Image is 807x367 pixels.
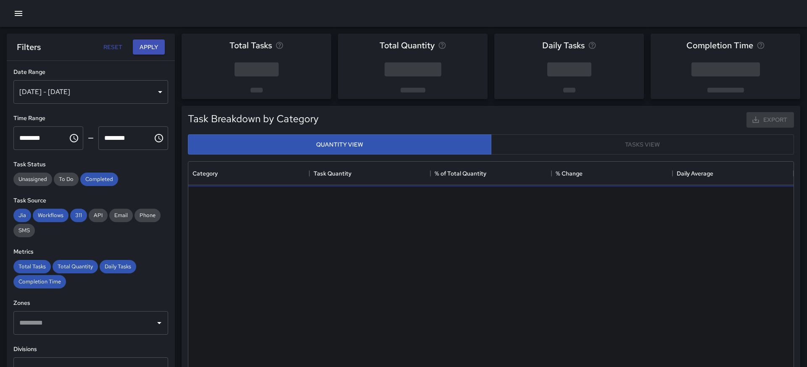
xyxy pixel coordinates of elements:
div: Unassigned [13,173,52,186]
button: Choose time, selected time is 12:00 AM [66,130,82,147]
div: Daily Tasks [100,260,136,273]
div: Task Quantity [314,162,351,185]
div: Daily Average [672,162,794,185]
div: Jia [13,209,31,222]
svg: Average number of tasks per day in the selected period, compared to the previous period. [588,41,596,50]
span: Unassigned [13,176,52,183]
div: 311 [70,209,87,222]
h6: Time Range [13,114,168,123]
div: % of Total Quantity [435,162,486,185]
div: % of Total Quantity [430,162,551,185]
h6: Zones [13,299,168,308]
div: Category [193,162,218,185]
div: [DATE] - [DATE] [13,80,168,104]
span: Jia [13,212,31,219]
div: Phone [134,209,161,222]
h6: Date Range [13,68,168,77]
h6: Task Source [13,196,168,205]
h6: Metrics [13,247,168,257]
span: Email [109,212,133,219]
span: Total Tasks [13,263,51,270]
span: SMS [13,227,35,234]
span: API [89,212,108,219]
div: Category [188,162,309,185]
span: Workflows [33,212,69,219]
span: Total Tasks [229,39,272,52]
span: Total Quantity [53,263,98,270]
button: Reset [99,39,126,55]
h6: Task Status [13,160,168,169]
div: Task Quantity [309,162,430,185]
button: Open [153,317,165,329]
svg: Total task quantity in the selected period, compared to the previous period. [438,41,446,50]
div: Total Tasks [13,260,51,273]
div: To Do [54,173,79,186]
span: Completion Time [13,278,66,285]
div: % Change [556,162,583,185]
div: % Change [551,162,672,185]
div: Daily Average [677,162,713,185]
span: Daily Tasks [542,39,585,52]
span: Total Quantity [380,39,435,52]
span: Completion Time [686,39,753,52]
span: Phone [134,212,161,219]
svg: Average time taken to complete tasks in the selected period, compared to the previous period. [757,41,765,50]
button: Apply [133,39,165,55]
h5: Task Breakdown by Category [188,112,319,126]
div: API [89,209,108,222]
div: Email [109,209,133,222]
span: To Do [54,176,79,183]
span: 311 [70,212,87,219]
div: SMS [13,224,35,237]
h6: Filters [17,40,41,54]
div: Completed [80,173,118,186]
div: Total Quantity [53,260,98,273]
h6: Divisions [13,345,168,354]
div: Workflows [33,209,69,222]
span: Daily Tasks [100,263,136,270]
svg: Total number of tasks in the selected period, compared to the previous period. [275,41,284,50]
span: Completed [80,176,118,183]
div: Completion Time [13,275,66,288]
button: Choose time, selected time is 11:59 PM [150,130,167,147]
